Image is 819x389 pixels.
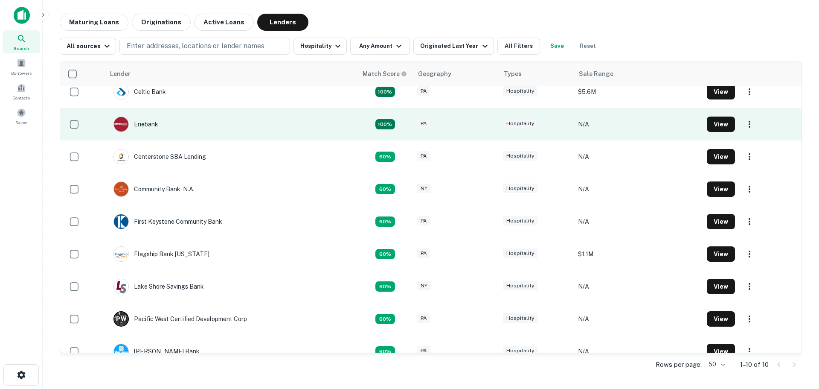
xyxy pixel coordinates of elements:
div: PA [417,313,430,323]
img: picture [114,344,128,359]
div: Lender [110,69,131,79]
th: Types [499,62,574,86]
div: Eriebank [113,117,158,132]
div: Types [504,69,522,79]
td: N/A [574,205,703,238]
span: Saved [15,119,28,126]
div: Flagship Bank [US_STATE] [113,246,209,262]
p: Rows per page: [656,360,702,370]
div: Capitalize uses an advanced AI algorithm to match your search with the best lender. The match sco... [375,249,395,259]
img: capitalize-icon.png [14,7,30,24]
button: Hospitality [293,38,347,55]
iframe: Chat Widget [776,321,819,362]
a: Contacts [3,80,40,103]
div: PA [417,346,430,356]
img: picture [114,149,128,164]
button: Maturing Loans [60,14,128,31]
button: All Filters [497,38,540,55]
button: View [707,344,735,359]
div: Capitalize uses an advanced AI algorithm to match your search with the best lender. The match sco... [375,346,395,357]
th: Geography [413,62,499,86]
button: View [707,117,735,132]
div: PA [417,216,430,226]
img: picture [114,247,128,261]
div: Hospitality [503,281,537,291]
div: Hospitality [503,249,537,258]
div: Geography [418,69,451,79]
button: Save your search to get updates of matches that match your search criteria. [543,38,571,55]
div: Hospitality [503,313,537,323]
div: PA [417,119,430,129]
button: View [707,149,735,164]
div: Hospitality [503,216,537,226]
img: picture [114,182,128,196]
a: Borrowers [3,55,40,78]
th: Sale Range [574,62,703,86]
h6: Match Score [363,69,405,79]
button: View [707,84,735,99]
button: Any Amount [350,38,410,55]
td: N/A [574,108,703,140]
button: Reset [574,38,601,55]
div: First Keystone Community Bank [113,214,222,229]
td: N/A [574,303,703,335]
span: Contacts [13,94,30,101]
p: Enter addresses, locations or lender names [127,41,264,51]
button: Enter addresses, locations or lender names [119,38,290,55]
div: All sources [67,41,112,51]
div: PA [417,249,430,258]
a: Search [3,30,40,53]
div: Community Bank, N.a. [113,181,195,197]
th: Lender [105,62,357,86]
button: View [707,279,735,294]
div: NY [417,184,431,193]
img: picture [114,279,128,294]
td: N/A [574,140,703,173]
div: Pacific West Certified Development Corp [113,311,247,327]
img: picture [114,117,128,132]
div: Capitalize uses an advanced AI algorithm to match your search with the best lender. The match sco... [375,119,395,129]
button: Originations [132,14,191,31]
div: Sale Range [579,69,613,79]
td: $1.1M [574,238,703,270]
p: P W [116,315,126,324]
div: [PERSON_NAME] Bank [113,344,200,359]
div: Hospitality [503,86,537,96]
img: picture [114,214,128,229]
button: View [707,214,735,229]
div: Hospitality [503,119,537,129]
div: 50 [705,358,726,371]
div: Hospitality [503,346,537,356]
div: Capitalize uses an advanced AI algorithm to match your search with the best lender. The match sco... [375,216,395,227]
p: 1–10 of 10 [740,360,769,370]
td: N/A [574,173,703,205]
button: View [707,311,735,327]
span: Search [14,45,29,52]
a: Saved [3,105,40,128]
div: Centerstone SBA Lending [113,149,206,164]
div: Hospitality [503,184,537,193]
div: Capitalize uses an advanced AI algorithm to match your search with the best lender. The match sco... [375,87,395,97]
td: $5.6M [574,76,703,108]
div: Hospitality [503,151,537,161]
th: Capitalize uses an advanced AI algorithm to match your search with the best lender. The match sco... [357,62,413,86]
div: PA [417,86,430,96]
div: Capitalize uses an advanced AI algorithm to match your search with the best lender. The match sco... [375,152,395,162]
div: Lake Shore Savings Bank [113,279,204,294]
td: N/A [574,335,703,368]
img: picture [114,85,128,99]
button: All sources [60,38,116,55]
button: View [707,181,735,197]
div: Capitalize uses an advanced AI algorithm to match your search with the best lender. The match sco... [375,314,395,324]
div: NY [417,281,431,291]
div: Capitalize uses an advanced AI algorithm to match your search with the best lender. The match sco... [363,69,407,79]
div: Originated Last Year [420,41,490,51]
button: View [707,246,735,262]
div: Capitalize uses an advanced AI algorithm to match your search with the best lender. The match sco... [375,281,395,292]
div: PA [417,151,430,161]
div: Capitalize uses an advanced AI algorithm to match your search with the best lender. The match sco... [375,184,395,194]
